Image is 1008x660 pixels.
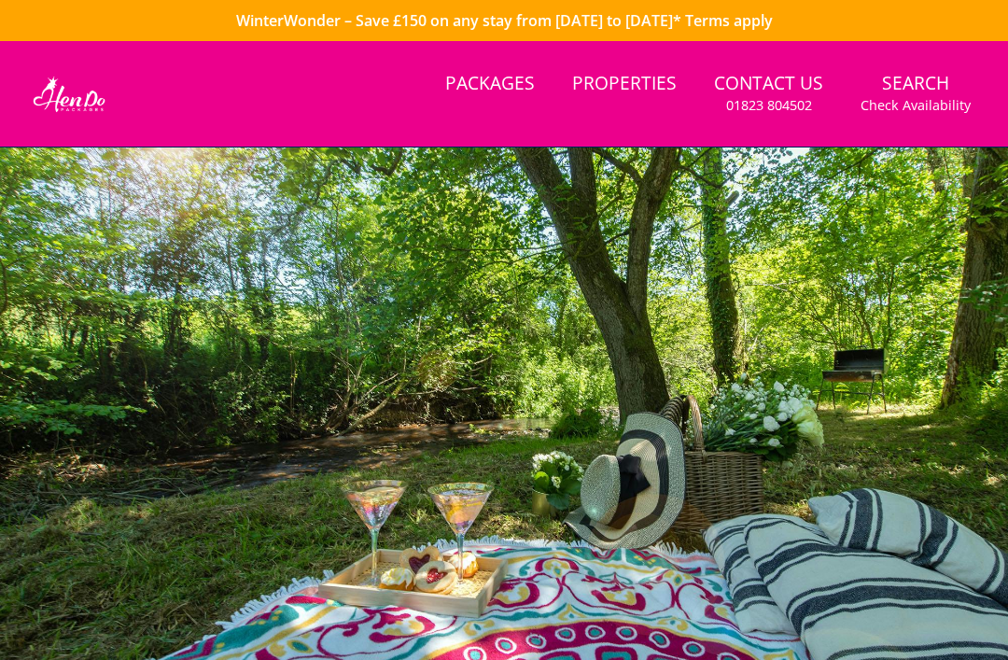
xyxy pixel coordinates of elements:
[30,76,108,113] img: Hen Do Packages
[861,96,971,115] small: Check Availability
[853,63,978,124] a: SearchCheck Availability
[707,63,831,124] a: Contact Us01823 804502
[438,63,542,105] a: Packages
[726,96,812,115] small: 01823 804502
[565,63,684,105] a: Properties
